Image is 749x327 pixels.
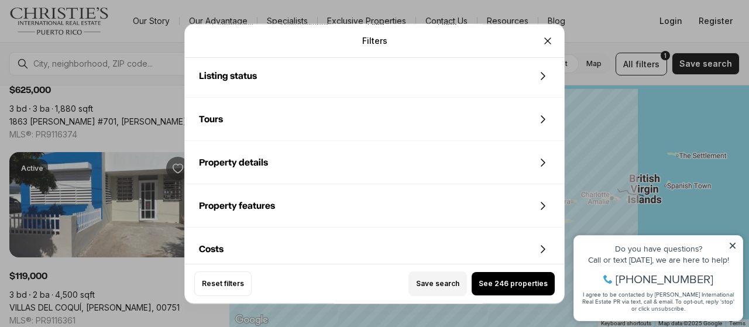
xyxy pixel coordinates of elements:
[185,55,564,97] div: Listing status
[194,271,252,296] button: Reset filters
[12,26,169,35] div: Do you have questions?
[185,98,564,140] div: Tours
[416,279,459,288] span: Save search
[199,71,257,81] span: Listing status
[185,228,564,270] div: Costs
[472,272,555,295] button: See 246 properties
[199,201,275,211] span: Property features
[536,29,559,52] button: Close
[199,115,223,124] span: Tours
[185,142,564,184] div: Property details
[408,271,467,296] button: Save search
[479,279,548,288] span: See 246 properties
[362,36,387,45] p: Filters
[202,279,244,288] span: Reset filters
[15,72,167,94] span: I agree to be contacted by [PERSON_NAME] International Real Estate PR via text, call & email. To ...
[12,37,169,46] div: Call or text [DATE], we are here to help!
[48,55,146,67] span: [PHONE_NUMBER]
[199,245,224,254] span: Costs
[199,158,268,167] span: Property details
[185,185,564,227] div: Property features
